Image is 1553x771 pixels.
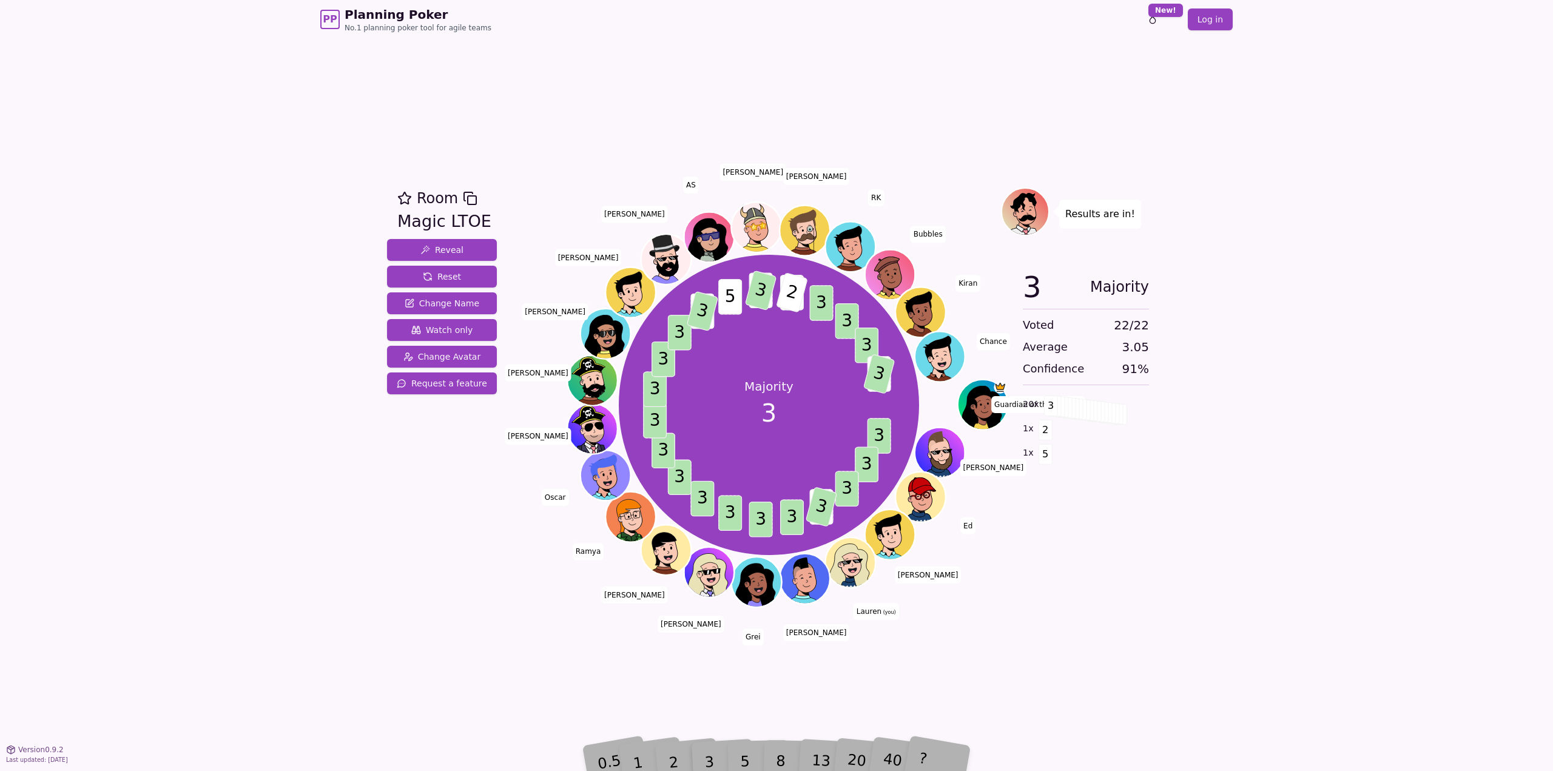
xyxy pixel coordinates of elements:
[668,460,692,496] span: 3
[522,303,588,320] span: Click to change your name
[6,756,68,763] span: Last updated: [DATE]
[895,567,962,584] span: Click to change your name
[542,490,569,507] span: Click to change your name
[1142,8,1164,30] button: New!
[320,6,491,33] a: PPPlanning PokerNo.1 planning poker tool for agile teams
[810,285,834,320] span: 3
[911,226,946,243] span: Click to change your name
[411,324,473,336] span: Watch only
[960,517,975,534] span: Click to change your name
[991,396,1085,413] span: Click to change your name
[719,279,743,315] span: 5
[652,342,675,377] span: 3
[387,319,497,341] button: Watch only
[573,544,604,561] span: Click to change your name
[855,328,879,363] span: 3
[854,604,899,621] span: Click to change your name
[960,459,1027,476] span: Click to change your name
[668,315,692,351] span: 3
[644,403,667,439] span: 3
[744,378,793,395] p: Majority
[387,346,497,368] button: Change Avatar
[835,303,859,339] span: 3
[323,12,337,27] span: PP
[397,187,412,209] button: Add as favourite
[345,23,491,33] span: No.1 planning poker tool for agile teams
[1090,272,1149,301] span: Majority
[423,271,461,283] span: Reset
[977,334,1010,351] span: Click to change your name
[745,270,777,311] span: 3
[687,291,719,332] span: 3
[6,745,64,755] button: Version0.9.2
[1114,317,1149,334] span: 22 / 22
[1044,396,1058,416] span: 3
[1023,360,1084,377] span: Confidence
[644,371,667,407] span: 3
[780,499,804,535] span: 3
[1065,206,1135,223] p: Results are in!
[835,471,859,507] span: 3
[1023,272,1042,301] span: 3
[417,187,458,209] span: Room
[806,487,838,527] span: 3
[1023,398,1039,411] span: 20 x
[387,372,497,394] button: Request a feature
[505,365,571,382] span: Click to change your name
[601,206,668,223] span: Click to change your name
[1023,446,1034,460] span: 1 x
[1023,422,1034,436] span: 1 x
[761,395,776,431] span: 3
[783,625,850,642] span: Click to change your name
[863,354,895,394] span: 3
[1039,444,1053,465] span: 5
[776,272,809,313] span: 2
[955,275,980,292] span: Click to change your name
[719,495,743,531] span: 3
[1023,317,1054,334] span: Voted
[505,428,571,445] span: Click to change your name
[652,433,675,469] span: 3
[868,189,884,206] span: Click to change your name
[403,351,481,363] span: Change Avatar
[555,249,622,266] span: Click to change your name
[1122,338,1149,355] span: 3.05
[1188,8,1233,30] a: Log in
[397,209,491,234] div: Magic LTOE
[994,381,1007,394] span: Guardian of the Backlog is the host
[387,292,497,314] button: Change Name
[18,745,64,755] span: Version 0.9.2
[881,610,896,616] span: (you)
[345,6,491,23] span: Planning Poker
[1023,338,1068,355] span: Average
[387,239,497,261] button: Reveal
[1148,4,1183,17] div: New!
[683,177,699,194] span: Click to change your name
[405,297,479,309] span: Change Name
[1039,420,1053,440] span: 2
[827,539,874,587] button: Click to change your avatar
[397,377,487,389] span: Request a feature
[855,446,879,482] span: 3
[691,481,715,517] span: 3
[783,168,850,185] span: Click to change your name
[719,164,786,181] span: Click to change your name
[420,244,463,256] span: Reveal
[867,418,891,454] span: 3
[743,629,764,646] span: Click to change your name
[658,616,724,633] span: Click to change your name
[601,587,668,604] span: Click to change your name
[749,502,773,537] span: 3
[387,266,497,288] button: Reset
[1122,360,1149,377] span: 91 %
